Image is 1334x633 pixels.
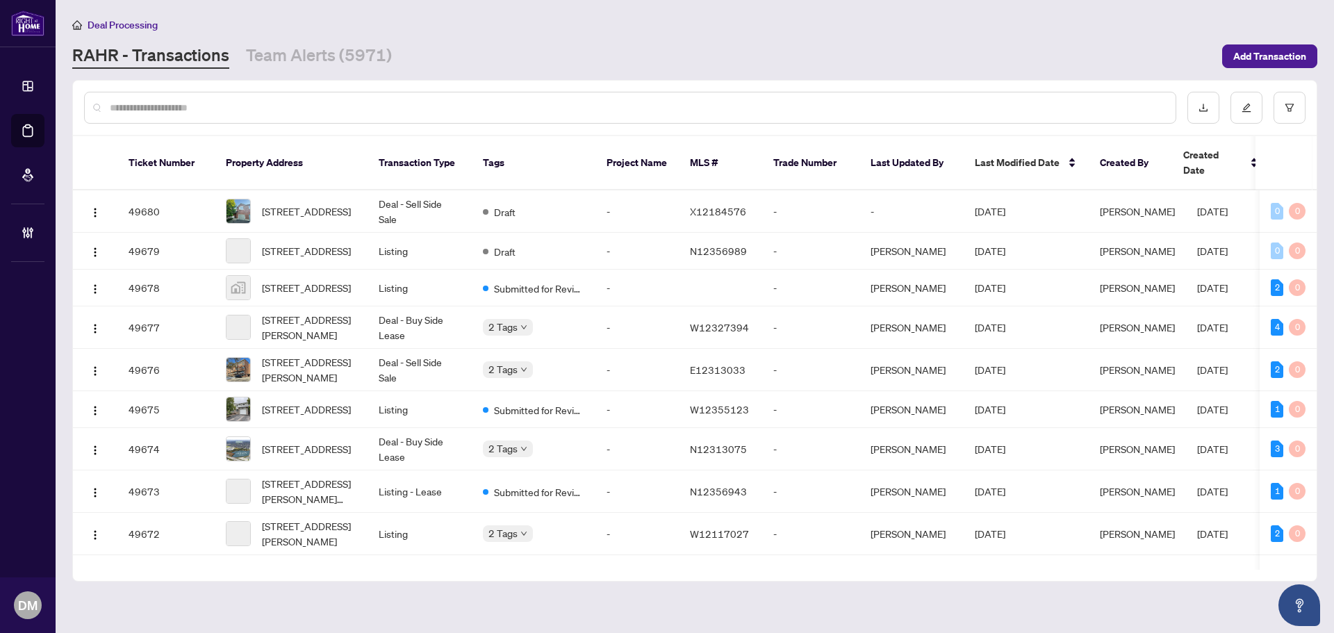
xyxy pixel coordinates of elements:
[1230,92,1262,124] button: edit
[90,445,101,456] img: Logo
[520,530,527,537] span: down
[1233,45,1306,67] span: Add Transaction
[1271,279,1283,296] div: 2
[1199,103,1208,113] span: download
[1100,527,1175,540] span: [PERSON_NAME]
[762,306,859,349] td: -
[368,233,472,270] td: Listing
[1289,525,1306,542] div: 0
[117,136,215,190] th: Ticket Number
[488,441,518,457] span: 2 Tags
[859,470,964,513] td: [PERSON_NAME]
[72,20,82,30] span: home
[262,243,351,258] span: [STREET_ADDRESS]
[18,595,38,615] span: DM
[1289,401,1306,418] div: 0
[90,207,101,218] img: Logo
[11,10,44,36] img: logo
[368,136,472,190] th: Transaction Type
[1197,527,1228,540] span: [DATE]
[595,428,679,470] td: -
[690,527,749,540] span: W12117027
[975,321,1005,334] span: [DATE]
[1100,321,1175,334] span: [PERSON_NAME]
[117,428,215,470] td: 49674
[117,306,215,349] td: 49677
[1271,441,1283,457] div: 3
[595,306,679,349] td: -
[262,354,356,385] span: [STREET_ADDRESS][PERSON_NAME]
[1271,242,1283,259] div: 0
[262,518,356,549] span: [STREET_ADDRESS][PERSON_NAME]
[84,200,106,222] button: Logo
[859,306,964,349] td: [PERSON_NAME]
[762,136,859,190] th: Trade Number
[90,365,101,377] img: Logo
[494,204,516,220] span: Draft
[690,205,746,217] span: X12184576
[964,136,1089,190] th: Last Modified Date
[1271,203,1283,220] div: 0
[975,363,1005,376] span: [DATE]
[1289,483,1306,500] div: 0
[762,428,859,470] td: -
[1100,443,1175,455] span: [PERSON_NAME]
[595,513,679,555] td: -
[488,319,518,335] span: 2 Tags
[368,470,472,513] td: Listing - Lease
[90,405,101,416] img: Logo
[117,513,215,555] td: 49672
[762,233,859,270] td: -
[1197,205,1228,217] span: [DATE]
[762,470,859,513] td: -
[117,233,215,270] td: 49679
[859,190,964,233] td: -
[84,398,106,420] button: Logo
[975,155,1060,170] span: Last Modified Date
[1289,242,1306,259] div: 0
[1289,361,1306,378] div: 0
[1197,485,1228,498] span: [DATE]
[690,485,747,498] span: N12356943
[975,403,1005,416] span: [DATE]
[679,136,762,190] th: MLS #
[90,247,101,258] img: Logo
[262,476,356,507] span: [STREET_ADDRESS][PERSON_NAME][PERSON_NAME]
[1100,363,1175,376] span: [PERSON_NAME]
[84,438,106,460] button: Logo
[227,397,250,421] img: thumbnail-img
[1100,403,1175,416] span: [PERSON_NAME]
[262,204,351,219] span: [STREET_ADDRESS]
[72,44,229,69] a: RAHR - Transactions
[1289,441,1306,457] div: 0
[227,437,250,461] img: thumbnail-img
[1242,103,1251,113] span: edit
[595,349,679,391] td: -
[84,277,106,299] button: Logo
[1100,245,1175,257] span: [PERSON_NAME]
[88,19,158,31] span: Deal Processing
[368,428,472,470] td: Deal - Buy Side Lease
[1100,205,1175,217] span: [PERSON_NAME]
[520,445,527,452] span: down
[1100,485,1175,498] span: [PERSON_NAME]
[84,480,106,502] button: Logo
[90,487,101,498] img: Logo
[1271,361,1283,378] div: 2
[368,391,472,428] td: Listing
[690,363,746,376] span: E12313033
[90,323,101,334] img: Logo
[975,245,1005,257] span: [DATE]
[488,525,518,541] span: 2 Tags
[1183,147,1242,178] span: Created Date
[84,523,106,545] button: Logo
[1187,92,1219,124] button: download
[494,244,516,259] span: Draft
[84,359,106,381] button: Logo
[90,529,101,541] img: Logo
[975,527,1005,540] span: [DATE]
[595,136,679,190] th: Project Name
[975,443,1005,455] span: [DATE]
[975,485,1005,498] span: [DATE]
[227,358,250,381] img: thumbnail-img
